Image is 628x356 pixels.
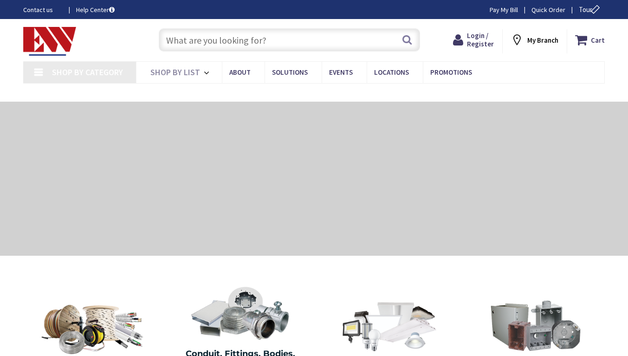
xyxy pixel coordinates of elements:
span: Tour [579,5,602,14]
span: Shop By Category [52,67,123,78]
span: Events [329,68,353,77]
span: Login / Register [467,31,494,48]
span: Solutions [272,68,308,77]
a: Cart [575,32,605,48]
a: Pay My Bill [490,5,518,14]
a: Quick Order [531,5,565,14]
input: What are you looking for? [159,28,420,52]
div: My Branch [511,32,558,48]
span: About [229,68,251,77]
span: Shop By List [150,67,200,78]
span: Locations [374,68,409,77]
a: Help Center [76,5,115,14]
strong: My Branch [527,36,558,45]
strong: Cart [591,32,605,48]
span: Promotions [430,68,472,77]
a: Login / Register [453,32,494,48]
a: Contact us [23,5,61,14]
img: Electrical Wholesalers, Inc. [23,27,76,56]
